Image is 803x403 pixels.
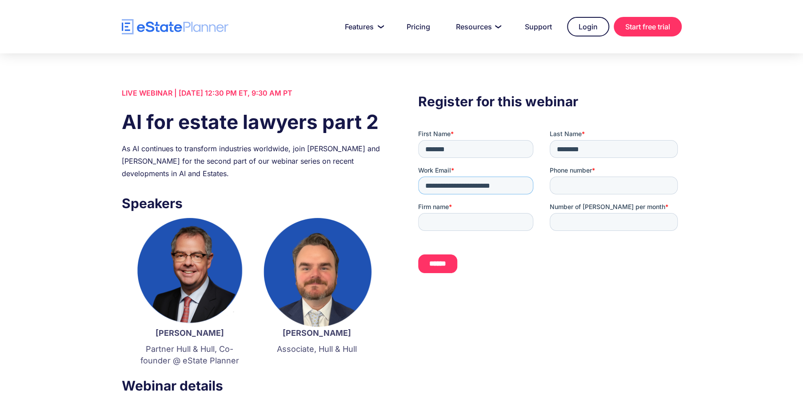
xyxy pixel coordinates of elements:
div: As AI continues to transform industries worldwide, join [PERSON_NAME] and [PERSON_NAME] for the s... [122,142,385,180]
div: LIVE WEBINAR | [DATE] 12:30 PM ET, 9:30 AM PT [122,87,385,99]
h3: Register for this webinar [418,91,681,112]
a: Pricing [396,18,441,36]
a: Features [334,18,392,36]
strong: [PERSON_NAME] [156,328,224,338]
a: Login [567,17,609,36]
a: home [122,19,228,35]
a: Support [514,18,563,36]
iframe: Form 0 [418,129,681,281]
strong: [PERSON_NAME] [283,328,351,338]
p: Partner Hull & Hull, Co-founder @ eState Planner [135,343,244,367]
h3: Webinar details [122,375,385,396]
a: Resources [445,18,510,36]
h3: Speakers [122,193,385,214]
p: Associate, Hull & Hull [262,343,372,355]
h1: AI for estate lawyers part 2 [122,108,385,136]
a: Start free trial [614,17,682,36]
